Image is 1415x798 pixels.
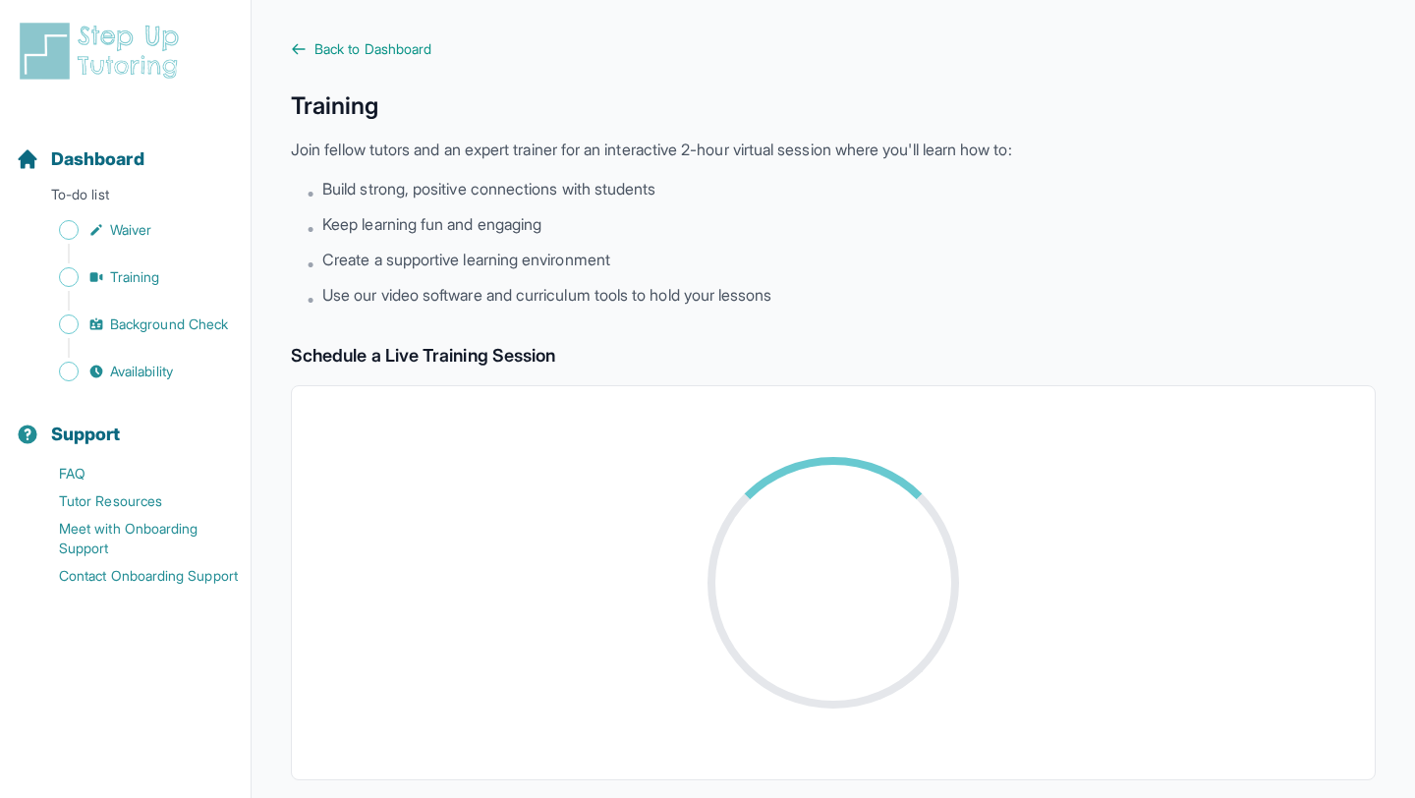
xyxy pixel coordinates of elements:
button: Dashboard [8,114,243,181]
a: FAQ [16,460,251,487]
span: Create a supportive learning environment [322,248,610,271]
span: Keep learning fun and engaging [322,212,541,236]
a: Background Check [16,311,251,338]
a: Contact Onboarding Support [16,562,251,590]
span: Background Check [110,314,228,334]
a: Training [16,263,251,291]
span: Availability [110,362,173,381]
a: Back to Dashboard [291,39,1376,59]
span: • [307,181,314,204]
span: Training [110,267,160,287]
span: • [307,252,314,275]
span: Build strong, positive connections with students [322,177,655,200]
span: Use our video software and curriculum tools to hold your lessons [322,283,771,307]
span: Support [51,421,121,448]
span: Dashboard [51,145,144,173]
img: logo [16,20,191,83]
a: Availability [16,358,251,385]
a: Tutor Resources [16,487,251,515]
a: Waiver [16,216,251,244]
h2: Schedule a Live Training Session [291,342,1376,370]
h1: Training [291,90,1376,122]
a: Meet with Onboarding Support [16,515,251,562]
a: Dashboard [16,145,144,173]
span: • [307,287,314,311]
p: To-do list [8,185,243,212]
span: Waiver [110,220,151,240]
span: • [307,216,314,240]
p: Join fellow tutors and an expert trainer for an interactive 2-hour virtual session where you'll l... [291,138,1376,161]
button: Support [8,389,243,456]
span: Back to Dashboard [314,39,431,59]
